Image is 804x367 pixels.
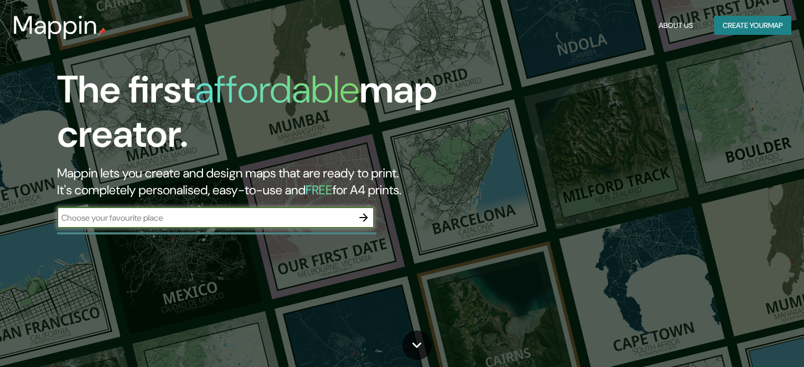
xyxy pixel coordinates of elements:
h1: The first map creator. [57,68,459,165]
input: Choose your favourite place [57,212,353,224]
h3: Mappin [13,11,98,40]
h5: FREE [306,182,332,198]
h2: Mappin lets you create and design maps that are ready to print. It's completely personalised, eas... [57,165,459,199]
h1: affordable [195,65,359,114]
button: About Us [654,16,697,35]
button: Create yourmap [714,16,791,35]
img: mappin-pin [98,27,106,36]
